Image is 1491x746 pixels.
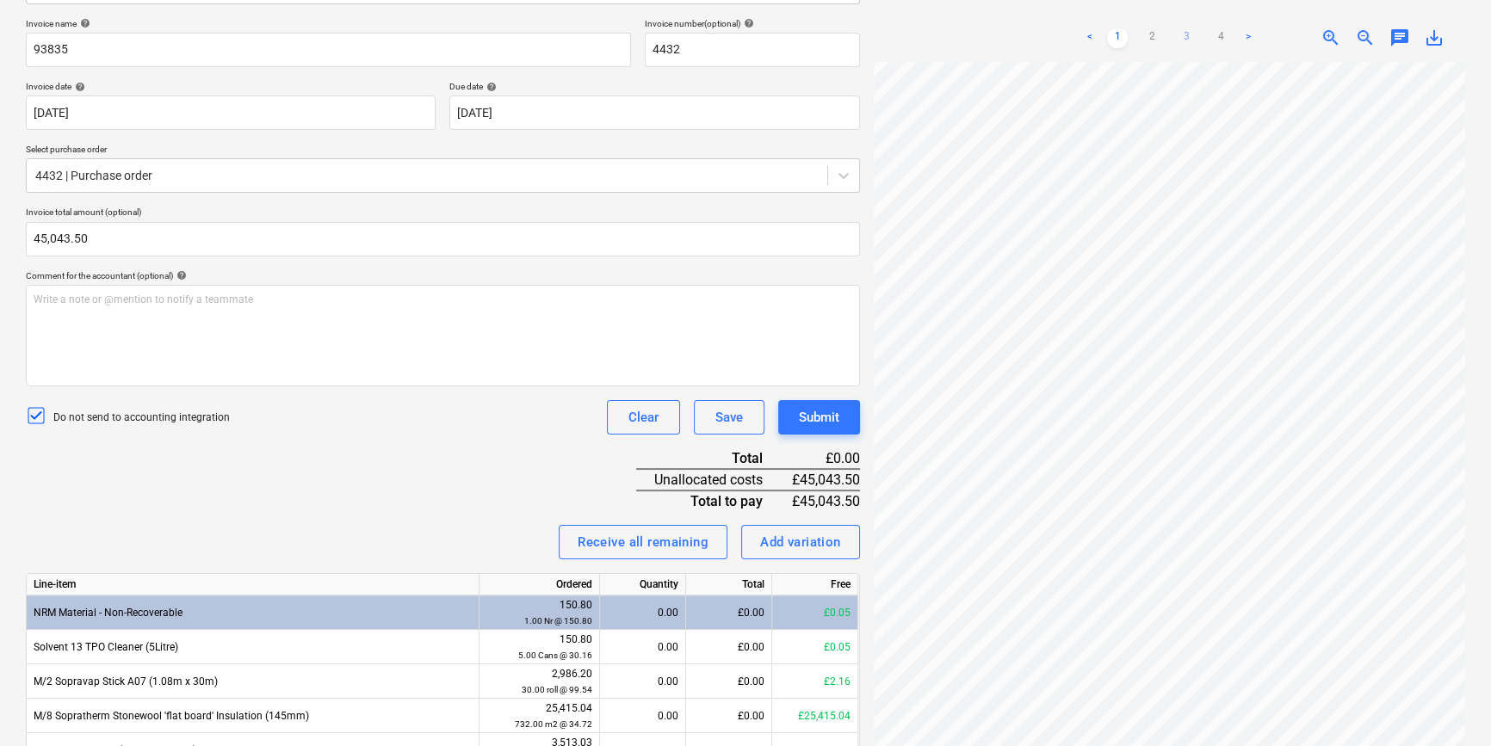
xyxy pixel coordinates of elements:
[1405,663,1491,746] iframe: Chat Widget
[772,699,858,733] div: £25,415.04
[1389,28,1410,48] span: chat
[34,710,309,722] span: M/8 Sopratherm Stonewool 'flat board' Insulation (145mm)
[607,400,680,435] button: Clear
[34,607,183,619] span: NRM Material - Non-Recoverable
[686,595,772,630] div: £0.00
[789,469,859,490] div: £45,043.50
[772,664,858,699] div: £2.16
[26,222,860,256] input: Invoice total amount (optional)
[1080,28,1100,48] a: Previous page
[799,406,839,428] div: Submit
[607,664,678,699] div: 0.00
[27,574,479,595] div: Line-item
[1424,28,1445,48] span: save_alt
[518,650,592,660] small: 5.00 Cans @ 30.16
[741,525,860,559] button: Add variation
[26,144,860,158] p: Select purchase order
[26,81,436,92] div: Invoice date
[645,33,860,67] input: Invoice number
[686,699,772,733] div: £0.00
[1238,28,1259,48] a: Next page
[27,630,479,664] div: Solvent 13 TPO Cleaner (5Litre)
[636,448,790,469] div: Total
[53,410,230,425] p: Do not send to accounting integration
[628,406,659,428] div: Clear
[26,207,860,221] p: Invoice total amount (optional)
[607,630,678,664] div: 0.00
[600,574,686,595] div: Quantity
[26,270,860,281] div: Comment for the accountant (optional)
[26,96,436,130] input: Invoice date not specified
[486,666,592,698] div: 2,986.20
[483,82,497,92] span: help
[694,400,764,435] button: Save
[760,531,841,553] div: Add variation
[686,630,772,664] div: £0.00
[772,630,858,664] div: £0.05
[607,595,678,630] div: 0.00
[772,595,858,630] div: £0.05
[522,685,592,694] small: 30.00 roll @ 99.54
[578,531,708,553] div: Receive all remaining
[1355,28,1376,48] span: zoom_out
[449,96,859,130] input: Due date not specified
[636,469,790,490] div: Unallocated costs
[486,632,592,663] div: 150.80
[772,574,858,595] div: Free
[26,33,631,67] input: Invoice name
[486,700,592,732] div: 25,415.04
[449,81,859,92] div: Due date
[559,525,727,559] button: Receive all remaining
[1321,28,1341,48] span: zoom_in
[77,18,90,28] span: help
[740,18,754,28] span: help
[1210,28,1231,48] a: Page 4
[524,616,592,626] small: 1.00 Nr @ 150.80
[71,82,85,92] span: help
[607,699,678,733] div: 0.00
[789,490,859,511] div: £45,043.50
[715,406,743,428] div: Save
[789,448,859,469] div: £0.00
[1107,28,1128,48] a: Page 1 is your current page
[34,675,218,687] span: M/2 Sopravap Stick A07 (1.08m x 30m)
[26,18,631,29] div: Invoice name
[1141,28,1162,48] a: Page 2
[173,270,187,281] span: help
[1176,28,1197,48] a: Page 3
[486,597,592,629] div: 150.80
[515,719,592,729] small: 732.00 m2 @ 34.72
[479,574,600,595] div: Ordered
[636,490,790,511] div: Total to pay
[778,400,860,435] button: Submit
[686,574,772,595] div: Total
[686,664,772,699] div: £0.00
[645,18,860,29] div: Invoice number (optional)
